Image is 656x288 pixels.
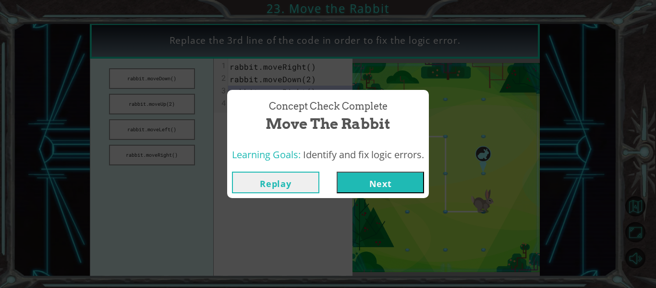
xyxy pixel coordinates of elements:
span: Identify and fix logic errors. [303,148,424,161]
button: Next [337,172,424,193]
button: Replay [232,172,319,193]
span: Concept Check Complete [269,100,388,113]
span: Move the Rabbit [266,113,390,134]
span: Learning Goals: [232,148,301,161]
